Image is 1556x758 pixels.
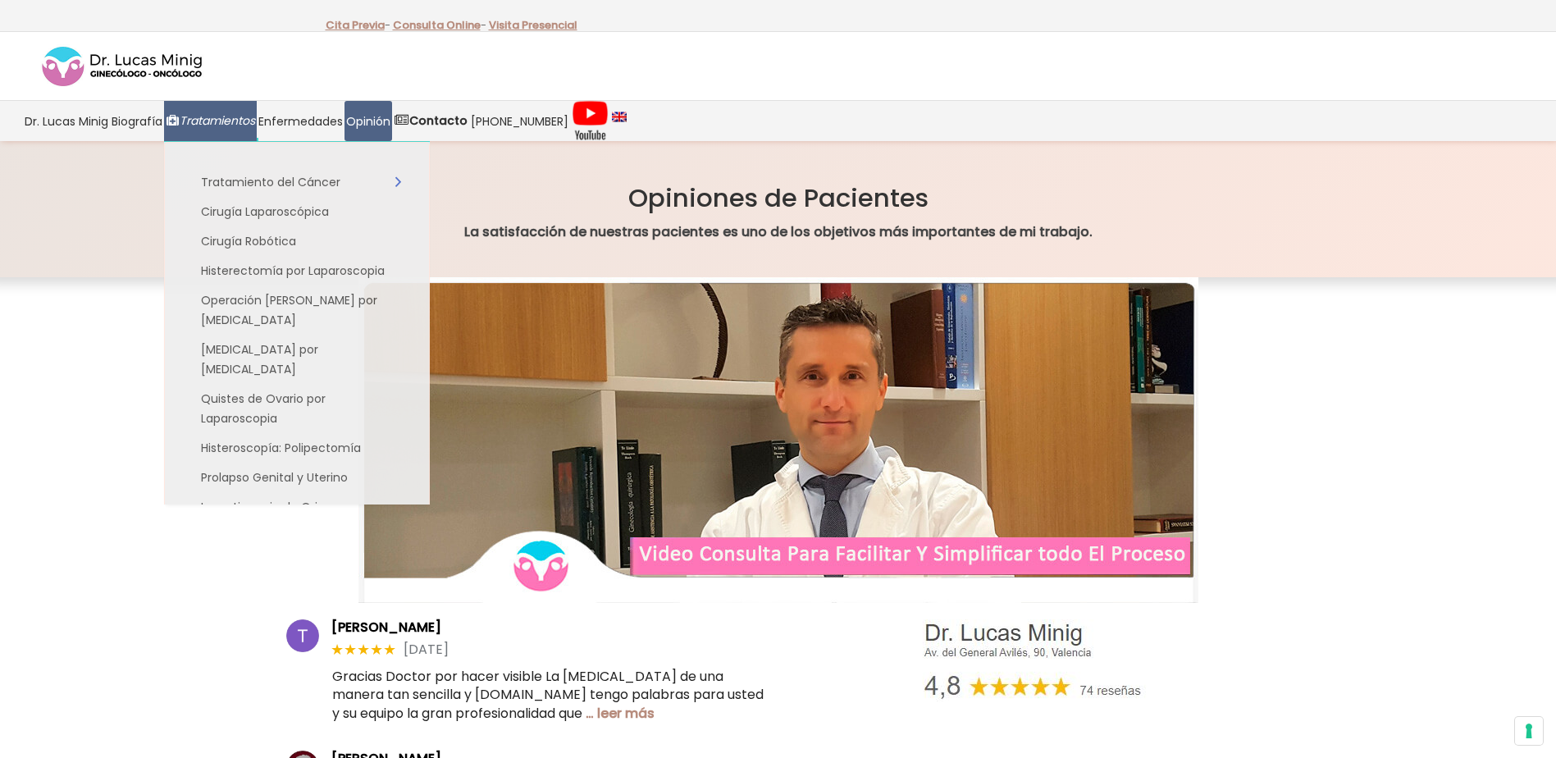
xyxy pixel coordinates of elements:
[165,463,429,492] a: Prolapso Genital y Uterino
[201,174,340,190] span: Tratamiento del Cáncer
[258,112,343,130] span: Enfermedades
[165,197,429,226] a: Cirugía Laparoscópica
[165,285,429,335] a: Operación [PERSON_NAME] por [MEDICAL_DATA]
[572,100,609,141] img: Videos Youtube Ginecología
[201,292,377,328] span: Operación [PERSON_NAME] por [MEDICAL_DATA]
[586,704,655,723] a: … leer más
[345,101,392,141] a: Opinión
[201,263,385,279] span: Histerectomía por Laparoscopia
[110,101,164,141] a: Biografía
[165,256,429,285] a: Histerectomía por Laparoscopia
[331,619,765,635] a: [PERSON_NAME]
[1515,717,1543,745] button: Sus preferencias de consentimiento para tecnologías de seguimiento
[165,226,429,256] a: Cirugía Robótica
[164,101,257,141] a: Tratamientos
[286,619,319,652] img: Avatar
[165,167,429,197] a: Tratamiento del Cáncer
[332,667,764,723] span: Gracias Doctor por hacer visible La [MEDICAL_DATA] de una manera tan sencilla y [DOMAIN_NAME] ten...
[469,101,570,141] a: [PHONE_NUMBER]
[165,433,429,463] a: Histeroscopía: Polipectomía
[201,499,332,515] span: Incontinencia de Orina
[201,440,361,456] span: Histeroscopía: Polipectomía
[23,101,110,141] a: Dr. Lucas Minig
[201,233,296,249] span: Cirugía Robótica
[326,15,390,36] p: -
[409,112,468,129] strong: Contacto
[570,101,610,141] a: Videos Youtube Ginecología
[464,222,1093,241] strong: La satisfacción de nuestras pacientes es uno de los objetivos más importantes de mi trabajo.
[201,469,348,486] span: Prolapso Genital y Uterino
[393,15,486,36] p: -
[165,492,429,522] a: Incontinencia de Orina
[610,101,628,141] a: language english
[180,112,255,130] span: Tratamientos
[346,112,390,130] span: Opinión
[326,17,385,33] a: Cita Previa
[612,112,627,121] img: language english
[471,112,568,130] span: [PHONE_NUMBER]
[393,17,481,33] a: Consulta Online
[358,277,1198,603] img: Video Consulta Para Facilitar Y Simplificar todo El Proceso
[165,384,429,433] a: Quistes de Ovario por Laparoscopia
[201,341,318,377] span: [MEDICAL_DATA] por [MEDICAL_DATA]
[257,101,345,141] a: Enfermedades
[910,619,1151,702] img: Opiniones de Ginecologo Lucas Minig especialista en Valencia
[392,101,469,141] a: Contacto
[112,112,162,130] span: Biografía
[331,641,396,659] span: ★★★★★
[165,335,429,384] a: [MEDICAL_DATA] por [MEDICAL_DATA]
[489,17,577,33] a: Visita Presencial
[404,642,449,657] span: [DATE]
[201,390,326,427] span: Quistes de Ovario por Laparoscopia
[201,203,329,220] span: Cirugía Laparoscópica
[25,112,108,130] span: Dr. Lucas Minig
